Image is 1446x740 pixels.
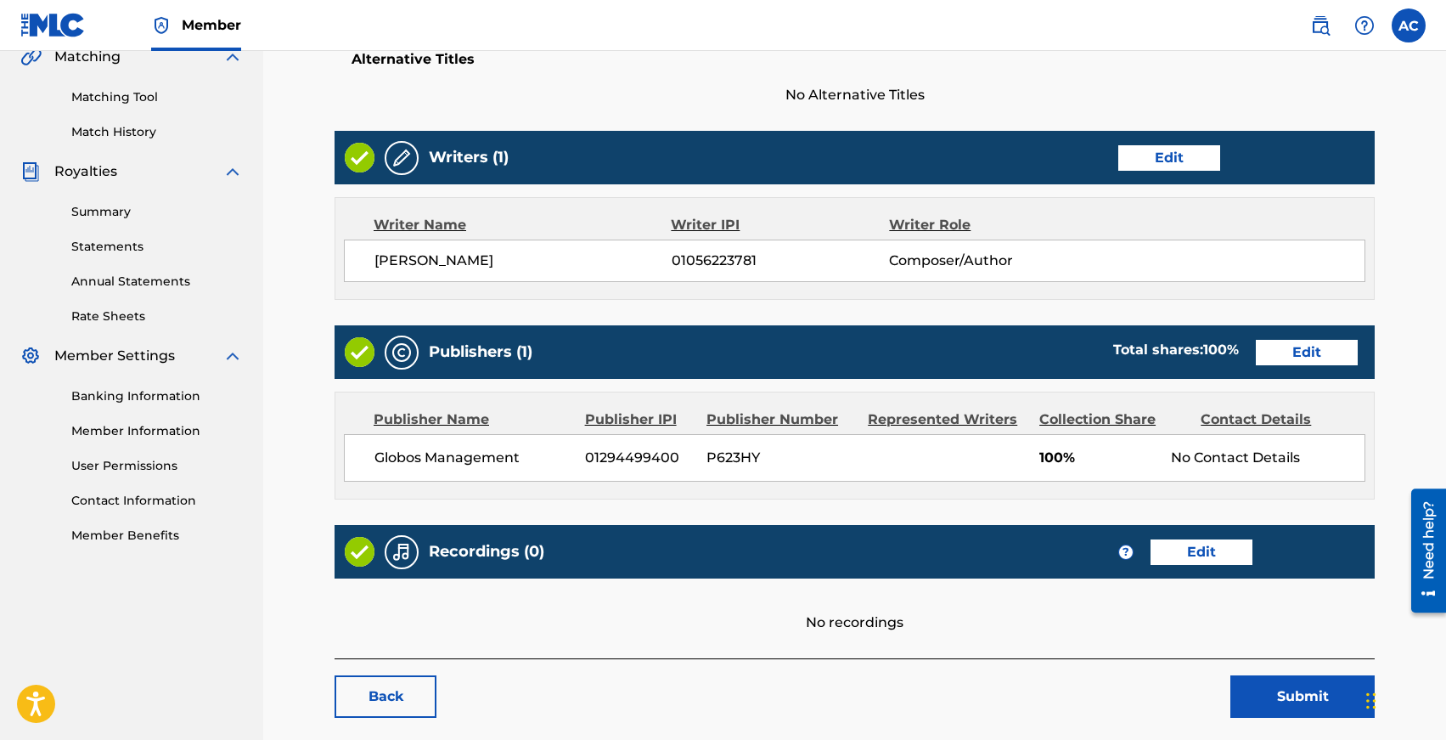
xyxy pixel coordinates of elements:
a: Banking Information [71,387,243,405]
div: Collection Share [1039,410,1188,430]
span: Matching [54,47,121,67]
img: Publishers [391,342,412,363]
img: expand [222,346,243,366]
span: 01294499400 [585,448,694,468]
span: No Alternative Titles [335,85,1375,105]
div: No Contact Details [1171,448,1364,468]
img: Royalties [20,161,41,182]
span: 100% [1039,448,1158,468]
div: Total shares: [1113,340,1239,360]
a: Back [335,675,436,718]
iframe: Chat Widget [1361,658,1446,740]
h5: Recordings (0) [429,542,544,562]
div: Publisher Number [706,410,855,430]
span: Globos Management [374,448,572,468]
div: No recordings [335,579,1375,633]
a: Edit [1256,340,1358,365]
span: Member [182,15,241,35]
div: Contact Details [1201,410,1349,430]
h5: Writers (1) [429,148,509,167]
span: 100 % [1203,342,1239,358]
a: Annual Statements [71,273,243,291]
img: Writers [391,148,412,168]
a: Public Search [1303,8,1337,42]
img: Recordings [391,542,412,562]
h5: Alternative Titles [352,51,1358,68]
img: search [1310,15,1331,36]
div: Writer IPI [671,215,889,235]
img: Valid [345,537,374,567]
span: ? [1119,545,1133,559]
a: Match History [71,123,243,141]
a: Rate Sheets [71,308,243,325]
a: Summary [71,203,243,221]
span: 01056223781 [672,251,890,271]
img: MLC Logo [20,13,86,37]
span: Composer/Author [889,251,1087,271]
span: Royalties [54,161,117,182]
a: Member Benefits [71,527,243,545]
img: expand [222,161,243,182]
a: Contact Information [71,492,243,510]
a: Statements [71,238,243,256]
a: User Permissions [71,457,243,475]
img: Top Rightsholder [151,15,172,36]
div: Represented Writers [868,410,1027,430]
a: Member Information [71,422,243,440]
a: Matching Tool [71,88,243,106]
img: Valid [345,337,374,367]
iframe: Resource Center [1398,482,1446,619]
div: Widget chat [1361,658,1446,740]
img: help [1354,15,1375,36]
span: Member Settings [54,346,175,366]
span: P623HY [706,448,855,468]
button: Submit [1230,675,1375,718]
span: [PERSON_NAME] [374,251,672,271]
div: Publisher Name [374,410,572,430]
h5: Publishers (1) [429,342,532,362]
div: Help [1348,8,1381,42]
img: expand [222,47,243,67]
a: Edit [1151,539,1252,565]
a: Edit [1118,145,1220,171]
div: Writer Role [889,215,1088,235]
img: Valid [345,143,374,172]
div: User Menu [1392,8,1426,42]
img: Member Settings [20,346,41,366]
img: Matching [20,47,42,67]
div: Trascina [1366,675,1376,726]
div: Publisher IPI [585,410,694,430]
div: Writer Name [374,215,671,235]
